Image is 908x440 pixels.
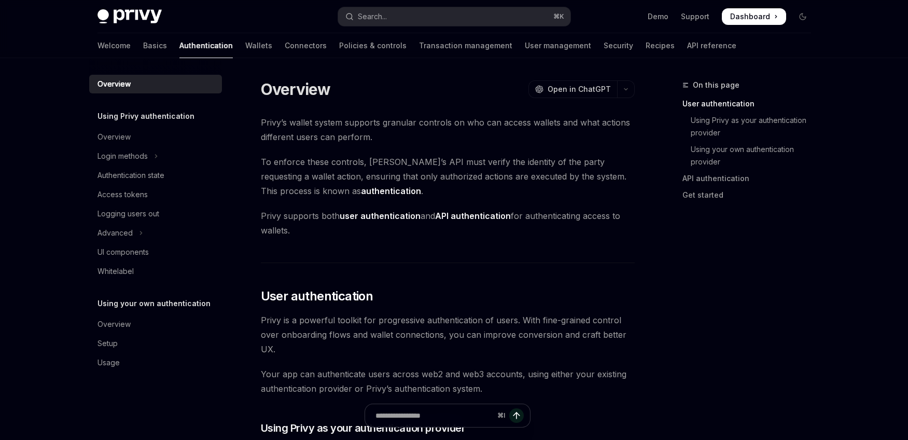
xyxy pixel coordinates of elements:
a: Overview [89,315,222,334]
div: Usage [97,356,120,369]
span: Privy supports both and for authenticating access to wallets. [261,209,635,238]
img: dark logo [97,9,162,24]
a: Authentication [179,33,233,58]
a: UI components [89,243,222,262]
div: Authentication state [97,169,164,182]
button: Open search [338,7,570,26]
a: API authentication [682,170,819,187]
a: Wallets [245,33,272,58]
div: Whitelabel [97,265,134,278]
a: Setup [89,334,222,353]
a: Using Privy as your authentication provider [682,112,819,141]
strong: user authentication [340,211,421,221]
button: Send message [509,408,524,423]
a: Transaction management [419,33,512,58]
input: Ask a question... [375,404,493,427]
div: Login methods [97,150,148,162]
span: User authentication [261,288,373,305]
a: Welcome [97,33,131,58]
div: Access tokens [97,188,148,201]
button: Open in ChatGPT [528,80,617,98]
a: API reference [687,33,736,58]
a: Authentication state [89,166,222,185]
h5: Using Privy authentication [97,110,194,122]
a: Demo [648,11,668,22]
a: Access tokens [89,185,222,204]
button: Toggle Advanced section [89,224,222,242]
a: Basics [143,33,167,58]
div: Advanced [97,227,133,239]
span: To enforce these controls, [PERSON_NAME]’s API must verify the identity of the party requesting a... [261,155,635,198]
a: Usage [89,353,222,372]
div: Logging users out [97,208,159,220]
button: Toggle dark mode [794,8,811,25]
a: Whitelabel [89,262,222,281]
a: User authentication [682,95,819,112]
a: Dashboard [722,8,786,25]
h5: Using your own authentication [97,297,211,310]
strong: API authentication [435,211,511,221]
div: UI components [97,246,149,258]
a: Recipes [646,33,675,58]
div: Overview [97,78,131,90]
a: User management [525,33,591,58]
div: Search... [358,10,387,23]
a: Connectors [285,33,327,58]
a: Security [604,33,633,58]
span: Your app can authenticate users across web2 and web3 accounts, using either your existing authent... [261,367,635,396]
a: Overview [89,75,222,93]
div: Overview [97,131,131,143]
a: Overview [89,128,222,146]
a: Policies & controls [339,33,407,58]
div: Setup [97,337,118,350]
span: Dashboard [730,11,770,22]
strong: authentication [361,186,421,196]
span: Privy’s wallet system supports granular controls on who can access wallets and what actions diffe... [261,115,635,144]
a: Using your own authentication provider [682,141,819,170]
a: Support [681,11,709,22]
span: Privy is a powerful toolkit for progressive authentication of users. With fine-grained control ov... [261,313,635,356]
a: Logging users out [89,204,222,223]
span: ⌘ K [553,12,564,21]
button: Toggle Login methods section [89,147,222,166]
span: On this page [693,79,739,91]
h1: Overview [261,80,331,99]
a: Get started [682,187,819,203]
div: Overview [97,318,131,331]
span: Open in ChatGPT [548,84,611,94]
